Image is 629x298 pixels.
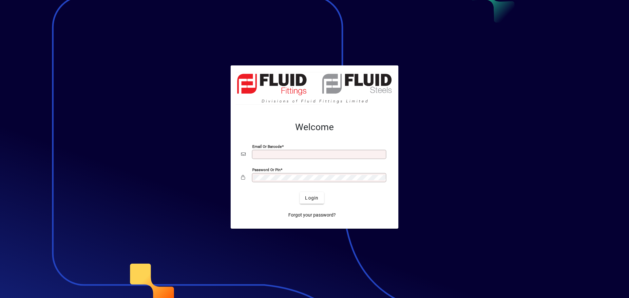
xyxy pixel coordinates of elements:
span: Login [305,195,318,202]
a: Forgot your password? [286,209,338,221]
mat-label: Password or Pin [252,167,280,172]
button: Login [300,192,324,204]
h2: Welcome [241,122,388,133]
span: Forgot your password? [288,212,336,219]
mat-label: Email or Barcode [252,144,282,149]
